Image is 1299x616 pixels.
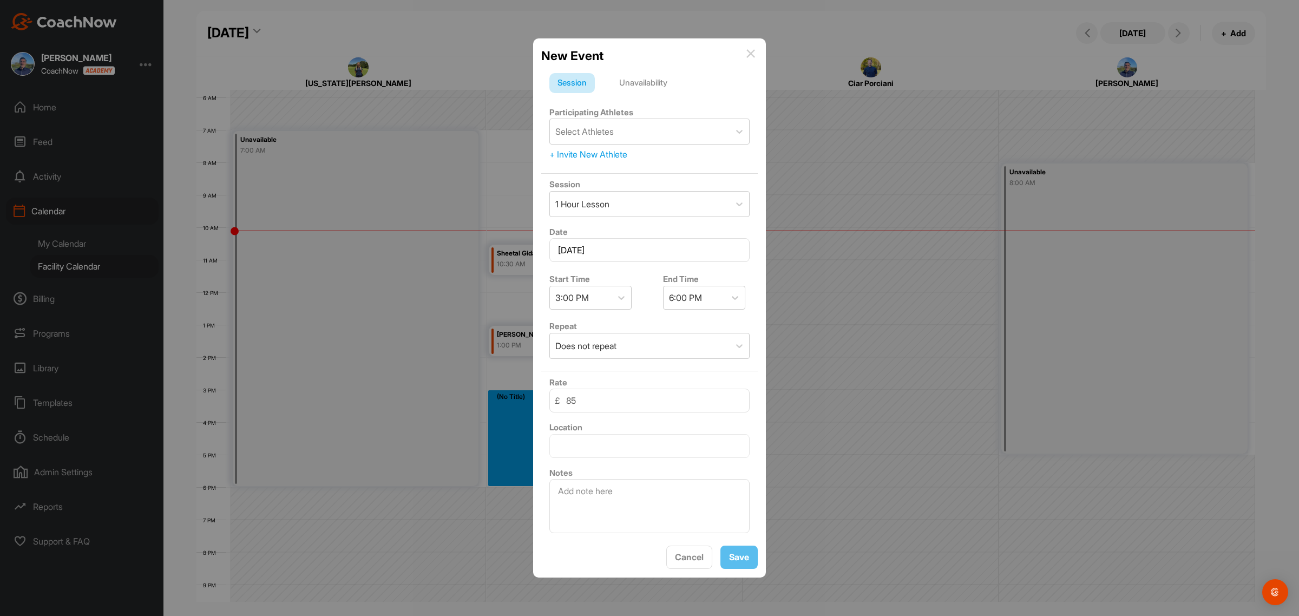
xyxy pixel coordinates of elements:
[549,148,750,161] div: + Invite New Athlete
[549,238,750,262] input: Select Date
[549,274,590,284] label: Start Time
[555,198,609,211] div: 1 Hour Lesson
[549,227,568,237] label: Date
[555,394,560,407] span: £
[555,339,616,352] div: Does not repeat
[541,47,603,65] h2: New Event
[1262,579,1288,605] div: Open Intercom Messenger
[555,291,589,304] div: 3:00 PM
[675,552,704,562] span: Cancel
[549,107,633,117] label: Participating Athletes
[746,49,755,58] img: info
[549,468,573,478] label: Notes
[720,546,758,569] button: Save
[669,291,702,304] div: 6:00 PM
[549,73,595,94] div: Session
[549,422,582,432] label: Location
[729,552,749,562] span: Save
[611,73,675,94] div: Unavailability
[549,389,750,412] input: 0
[549,321,577,331] label: Repeat
[549,179,580,189] label: Session
[666,546,712,569] button: Cancel
[549,377,567,388] label: Rate
[555,125,614,138] div: Select Athletes
[663,274,699,284] label: End Time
